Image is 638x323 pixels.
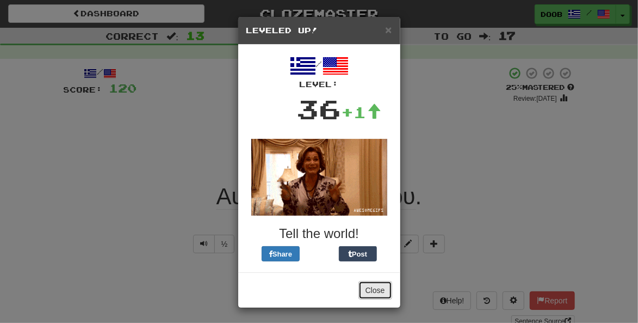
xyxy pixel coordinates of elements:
[385,24,392,35] button: Close
[251,139,387,216] img: lucille-bluth-8f3fd88a9e1d39ebd4dcae2a3c7398930b7aef404e756e0a294bf35c6fedb1b1.gif
[342,101,382,123] div: +1
[246,53,392,90] div: /
[358,281,392,300] button: Close
[246,25,392,36] h5: Leveled Up!
[300,246,339,261] iframe: X Post Button
[339,246,377,261] button: Post
[246,79,392,90] div: Level:
[297,90,342,128] div: 36
[385,23,392,36] span: ×
[262,246,300,261] button: Share
[246,227,392,241] h3: Tell the world!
